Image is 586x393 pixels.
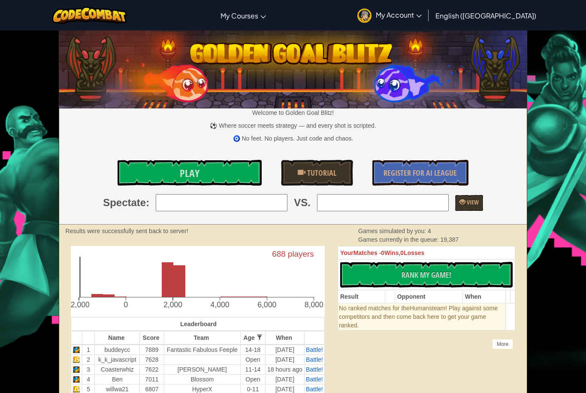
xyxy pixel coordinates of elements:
td: Coasterwhiz [95,365,140,375]
td: Fantastic Fabulous Feeple [164,345,240,355]
a: Register for AI League [372,160,468,186]
span: Tutorial [305,168,336,178]
td: 14-18 [240,345,265,355]
text: -2,000 [68,301,90,309]
td: 7628 [140,355,164,365]
a: Battle! [306,376,323,383]
td: Open [240,375,265,384]
span: 4 [428,228,431,234]
span: 19,387 [441,236,459,243]
th: Team [164,331,240,345]
th: Score [140,331,164,345]
span: Spectate [103,195,146,210]
a: Battle! [306,356,323,363]
span: Matches - [353,249,381,256]
td: 2 [82,355,95,365]
span: Rank My Game! [402,270,451,280]
a: English ([GEOGRAPHIC_DATA]) [431,4,541,27]
a: My Account [353,2,426,29]
span: Register for AI League [384,168,457,178]
th: Opponent [395,290,462,303]
td: 7011 [140,375,164,384]
td: Ben [95,375,140,384]
a: Tutorial [281,160,353,186]
th: Result [338,290,385,303]
td: [DATE] [266,355,305,365]
span: Games simulated by you: [358,228,428,234]
td: 18 hours ago [266,365,305,375]
span: Games currently in the queue: [358,236,440,243]
th: When [462,290,506,303]
th: Name [95,331,140,345]
td: 7622 [140,365,164,375]
img: Golden Goal [59,27,527,108]
td: Humans [338,303,505,330]
th: 0 0 [338,246,515,260]
text: 4,000 [210,301,229,309]
td: [DATE] [266,345,305,355]
img: CodeCombat logo [52,6,127,24]
span: Leaderboard [180,321,217,327]
span: View [465,198,479,206]
td: k_k_javascript [95,355,140,365]
span: : [146,195,149,210]
text: 6,000 [257,301,276,309]
a: Battle! [306,386,323,393]
td: buddeycc [95,345,140,355]
text: 0 [124,301,128,309]
td: Open [240,355,265,365]
img: avatar [357,9,372,23]
span: My Courses [221,11,258,20]
span: Wins, [384,249,400,256]
text: 688 players [272,250,314,259]
td: 11-14 [240,365,265,375]
td: 3 [82,365,95,375]
td: [DATE] [266,375,305,384]
span: Play [180,166,199,180]
strong: Results were successfully sent back to server! [66,228,188,234]
div: More [492,339,513,349]
a: Battle! [306,366,323,373]
th: Age [240,331,265,345]
td: Blossom [164,375,240,384]
p: ⚽ Where soccer meets strategy — and every shot is scripted. [59,121,527,130]
span: My Account [376,10,422,19]
span: Your [340,249,353,256]
td: 1 [82,345,95,355]
p: Welcome to Golden Goal Blitz! [59,108,527,117]
text: 8,000 [305,301,323,309]
td: [PERSON_NAME] [164,365,240,375]
span: English ([GEOGRAPHIC_DATA]) [435,11,536,20]
text: 2,000 [163,301,182,309]
a: Battle! [306,346,323,353]
td: 4 [82,375,95,384]
span: No ranked matches for the [339,305,410,312]
a: My Courses [216,4,270,27]
th: When [266,331,305,345]
p: 🧿 No feet. No players. Just code and chaos. [59,134,527,143]
td: 7889 [140,345,164,355]
button: Rank My Game! [340,262,513,288]
span: Losses [404,249,424,256]
span: VS. [294,195,311,210]
span: team! Play against some competitors and then come back here to get your game ranked. [339,305,498,329]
